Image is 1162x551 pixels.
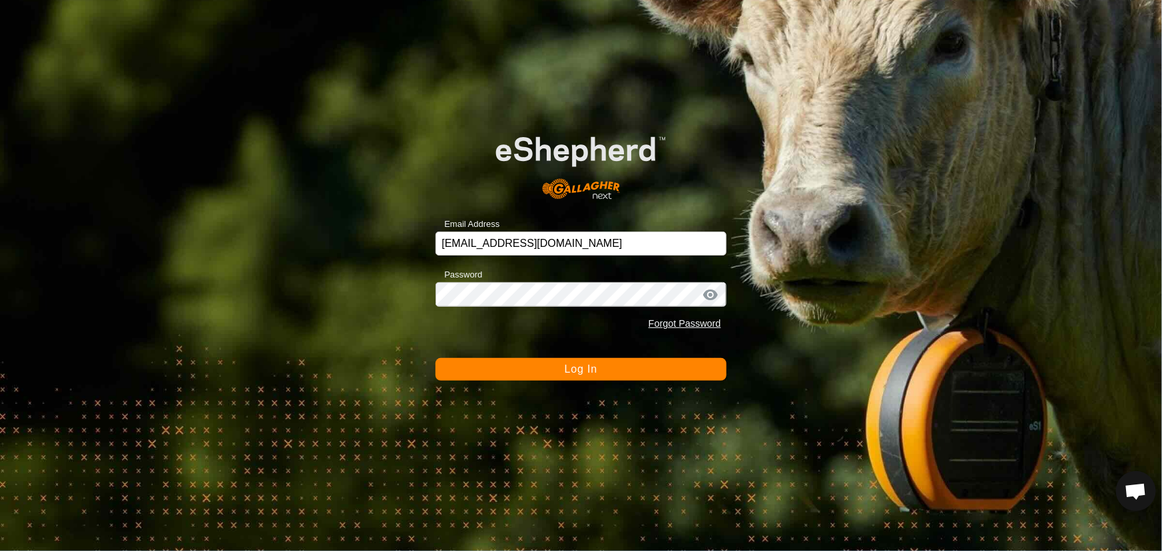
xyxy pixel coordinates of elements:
div: Open chat [1116,471,1156,511]
span: Log In [565,363,597,375]
a: Forgot Password [649,318,721,329]
img: E-shepherd Logo [465,112,697,212]
label: Email Address [436,218,499,231]
input: Email Address [436,232,726,256]
button: Log In [436,358,726,381]
label: Password [436,268,482,281]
